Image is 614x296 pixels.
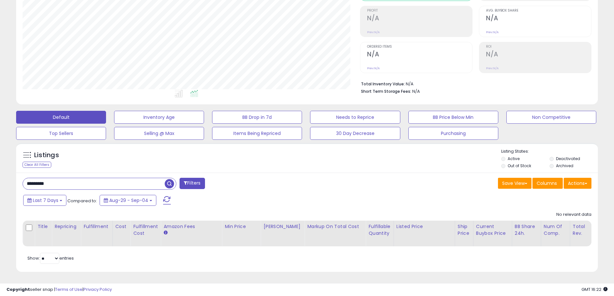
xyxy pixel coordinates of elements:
[263,223,302,230] div: [PERSON_NAME]
[367,9,472,13] span: Profit
[310,127,400,140] button: 30 Day Decrease
[486,51,591,59] h2: N/A
[486,9,591,13] span: Avg. Buybox Share
[212,127,302,140] button: Items Being Repriced
[506,111,596,124] button: Non Competitive
[396,223,452,230] div: Listed Price
[305,221,366,246] th: The percentage added to the cost of goods (COGS) that forms the calculator for Min & Max prices.
[115,223,128,230] div: Cost
[498,178,531,189] button: Save View
[16,127,106,140] button: Top Sellers
[100,195,156,206] button: Aug-29 - Sep-04
[501,148,598,155] p: Listing States:
[67,198,97,204] span: Compared to:
[16,111,106,124] button: Default
[27,255,74,261] span: Show: entries
[367,45,472,49] span: Ordered Items
[486,66,499,70] small: Prev: N/A
[361,89,411,94] b: Short Term Storage Fees:
[225,223,258,230] div: Min Price
[564,178,591,189] button: Actions
[55,286,83,292] a: Terms of Use
[114,111,204,124] button: Inventory Age
[133,223,158,237] div: Fulfillment Cost
[476,223,509,237] div: Current Buybox Price
[367,66,380,70] small: Prev: N/A
[361,80,587,87] li: N/A
[310,111,400,124] button: Needs to Reprice
[180,178,205,189] button: Filters
[83,286,112,292] a: Privacy Policy
[163,223,219,230] div: Amazon Fees
[508,163,531,168] label: Out of Stock
[367,51,472,59] h2: N/A
[408,111,498,124] button: BB Price Below Min
[573,223,596,237] div: Total Rev.
[412,88,420,94] span: N/A
[581,286,608,292] span: 2025-09-12 16:22 GMT
[515,223,538,237] div: BB Share 24h.
[486,30,499,34] small: Prev: N/A
[114,127,204,140] button: Selling @ Max
[537,180,557,186] span: Columns
[556,156,580,161] label: Deactivated
[486,14,591,23] h2: N/A
[83,223,110,230] div: Fulfillment
[556,212,591,218] div: No relevant data
[54,223,78,230] div: Repricing
[556,163,573,168] label: Archived
[6,287,112,293] div: seller snap | |
[109,197,148,204] span: Aug-29 - Sep-04
[368,223,391,237] div: Fulfillable Quantity
[367,30,380,34] small: Prev: N/A
[532,178,563,189] button: Columns
[508,156,520,161] label: Active
[33,197,58,204] span: Last 7 Days
[367,14,472,23] h2: N/A
[34,151,59,160] h5: Listings
[6,286,30,292] strong: Copyright
[361,81,405,87] b: Total Inventory Value:
[307,223,363,230] div: Markup on Total Cost
[212,111,302,124] button: BB Drop in 7d
[163,230,167,236] small: Amazon Fees.
[23,162,51,168] div: Clear All Filters
[486,45,591,49] span: ROI
[23,195,66,206] button: Last 7 Days
[37,223,49,230] div: Title
[458,223,471,237] div: Ship Price
[544,223,567,237] div: Num of Comp.
[408,127,498,140] button: Purchasing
